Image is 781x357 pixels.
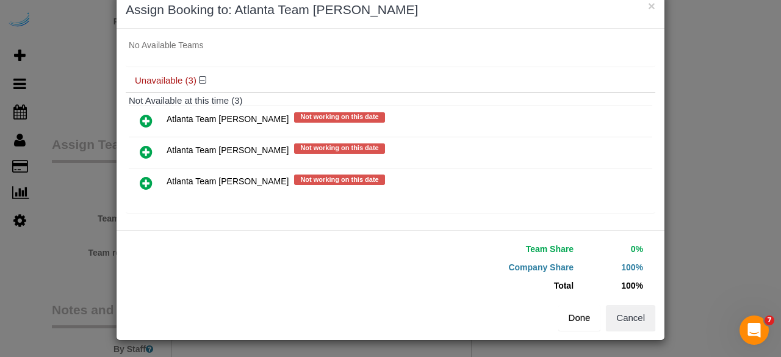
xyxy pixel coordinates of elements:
span: Not working on this date [294,143,384,153]
td: Total [400,276,577,295]
td: 100% [577,258,646,276]
span: Not working on this date [294,175,384,184]
h3: Assign Booking to: Atlanta Team [PERSON_NAME] [126,1,655,19]
td: Team Share [400,240,577,258]
iframe: Intercom live chat [740,316,769,345]
span: 7 [765,316,774,325]
span: Atlanta Team [PERSON_NAME] [167,177,289,187]
td: 100% [577,276,646,295]
span: Atlanta Team [PERSON_NAME] [167,146,289,156]
h4: Unavailable (3) [135,76,646,86]
span: Atlanta Team [PERSON_NAME] [167,115,289,124]
h4: Not Available at this time (3) [129,96,652,106]
td: 0% [577,240,646,258]
td: Company Share [400,258,577,276]
button: Cancel [606,305,655,331]
span: Not working on this date [294,112,384,122]
button: Done [558,305,601,331]
span: No Available Teams [129,40,203,50]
